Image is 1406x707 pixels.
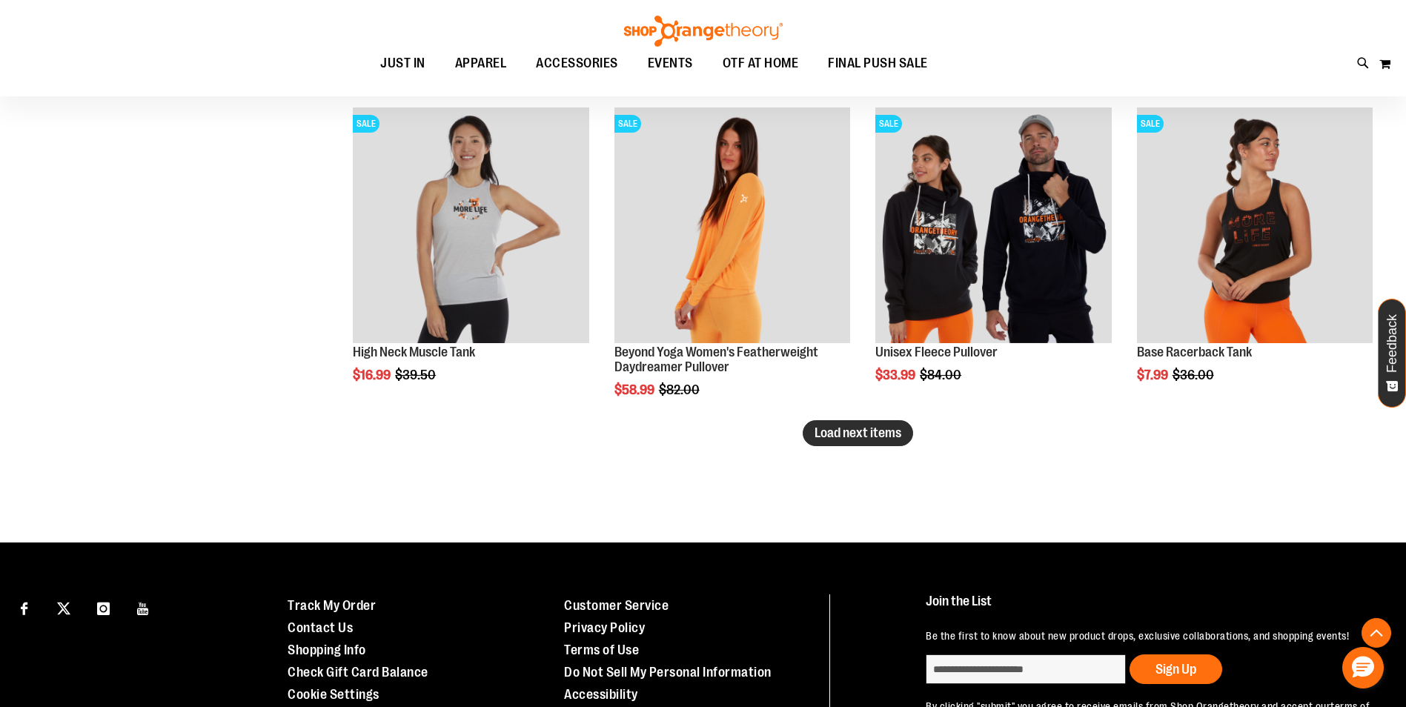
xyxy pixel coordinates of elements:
input: enter email [926,654,1126,684]
a: Beyond Yoga Women's Featherweight Daydreamer Pullover [614,345,818,374]
a: Terms of Use [564,643,639,657]
div: product [607,100,858,435]
span: $84.00 [920,368,964,382]
a: APPAREL [440,47,522,81]
span: Feedback [1385,314,1399,373]
a: OTF AT HOME [708,47,814,81]
a: FINAL PUSH SALE [813,47,943,80]
a: ACCESSORIES [521,47,633,81]
span: $82.00 [659,382,702,397]
span: EVENTS [648,47,693,80]
span: ACCESSORIES [536,47,618,80]
button: Sign Up [1130,654,1222,684]
button: Feedback - Show survey [1378,299,1406,408]
a: Customer Service [564,598,669,613]
a: Check Gift Card Balance [288,665,428,680]
img: Product image for High Neck Muscle Tank [353,107,588,343]
span: $16.99 [353,368,393,382]
p: Be the first to know about new product drops, exclusive collaborations, and shopping events! [926,628,1372,643]
a: Do Not Sell My Personal Information [564,665,772,680]
img: Product image for Unisex Fleece Pullover [875,107,1111,343]
a: Accessibility [564,687,638,702]
span: Sign Up [1155,662,1196,677]
div: product [345,100,596,420]
a: Visit our Youtube page [130,594,156,620]
img: Shop Orangetheory [622,16,785,47]
a: Privacy Policy [564,620,645,635]
a: High Neck Muscle Tank [353,345,475,359]
a: Cookie Settings [288,687,379,702]
a: Unisex Fleece Pullover [875,345,998,359]
span: $39.50 [395,368,438,382]
a: EVENTS [633,47,708,81]
button: Hello, have a question? Let’s chat. [1342,647,1384,688]
a: JUST IN [365,47,440,81]
div: product [868,100,1118,420]
a: Product image for High Neck Muscle TankSALE [353,107,588,345]
span: Load next items [815,425,901,440]
a: Track My Order [288,598,376,613]
span: OTF AT HOME [723,47,799,80]
span: $7.99 [1137,368,1170,382]
img: Product image for Base Racerback Tank [1137,107,1373,343]
div: product [1130,100,1380,420]
span: FINAL PUSH SALE [828,47,928,80]
span: JUST IN [380,47,425,80]
a: Product image for Unisex Fleece PulloverSALE [875,107,1111,345]
a: Product image for Beyond Yoga Womens Featherweight Daydreamer PulloverSALE [614,107,850,345]
span: $36.00 [1173,368,1216,382]
a: Product image for Base Racerback TankSALE [1137,107,1373,345]
span: SALE [875,115,902,133]
a: Contact Us [288,620,353,635]
span: APPAREL [455,47,507,80]
span: $58.99 [614,382,657,397]
span: SALE [614,115,641,133]
button: Back To Top [1362,618,1391,648]
span: $33.99 [875,368,918,382]
a: Shopping Info [288,643,366,657]
a: Visit our Instagram page [90,594,116,620]
button: Load next items [803,420,913,446]
a: Visit our Facebook page [11,594,37,620]
img: Twitter [57,602,70,615]
a: Visit our X page [51,594,77,620]
h4: Join the List [926,594,1372,622]
span: SALE [1137,115,1164,133]
img: Product image for Beyond Yoga Womens Featherweight Daydreamer Pullover [614,107,850,343]
a: Base Racerback Tank [1137,345,1252,359]
span: SALE [353,115,379,133]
